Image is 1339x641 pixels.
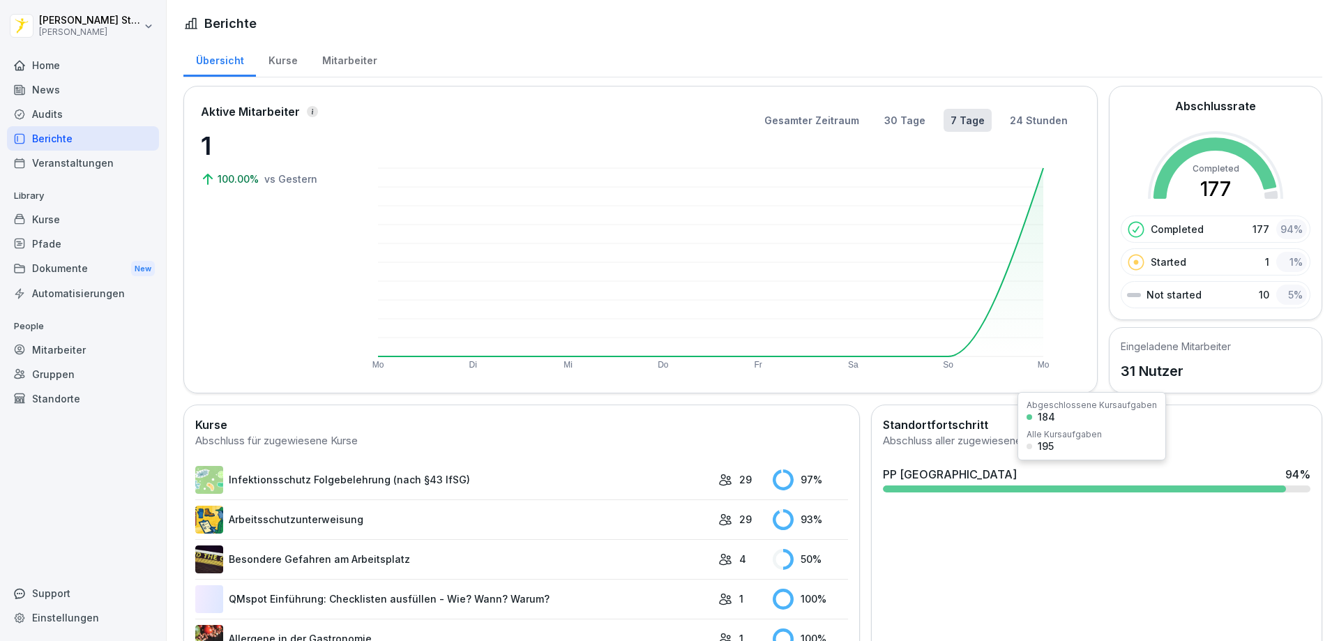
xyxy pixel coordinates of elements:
[1027,430,1102,439] div: Alle Kursaufgaben
[7,362,159,386] a: Gruppen
[1276,285,1307,305] div: 5 %
[39,15,141,27] p: [PERSON_NAME] Stambolov
[7,53,159,77] a: Home
[563,360,573,370] text: Mi
[739,552,746,566] p: 4
[1121,339,1231,354] h5: Eingeladene Mitarbeiter
[183,41,256,77] a: Übersicht
[7,207,159,232] a: Kurse
[1121,361,1231,382] p: 31 Nutzer
[1038,360,1050,370] text: Mo
[195,545,223,573] img: zq4t51x0wy87l3xh8s87q7rq.png
[943,360,953,370] text: So
[1265,255,1269,269] p: 1
[7,77,159,102] a: News
[1253,222,1269,236] p: 177
[773,509,848,530] div: 93 %
[7,256,159,282] div: Dokumente
[773,589,848,610] div: 100 %
[7,232,159,256] a: Pfade
[1038,442,1054,451] div: 195
[773,469,848,490] div: 97 %
[469,360,477,370] text: Di
[1285,466,1310,483] div: 94 %
[1003,109,1075,132] button: 24 Stunden
[7,256,159,282] a: DokumenteNew
[195,466,223,494] img: tgff07aey9ahi6f4hltuk21p.png
[7,185,159,207] p: Library
[739,472,752,487] p: 29
[1027,401,1157,409] div: Abgeschlossene Kursaufgaben
[7,605,159,630] a: Einstellungen
[204,14,257,33] h1: Berichte
[883,433,1310,449] div: Abschluss aller zugewiesenen Kurse pro Standort
[754,360,762,370] text: Fr
[7,338,159,362] a: Mitarbeiter
[195,585,711,613] a: QMspot Einführung: Checklisten ausfüllen - Wie? Wann? Warum?
[131,261,155,277] div: New
[195,433,848,449] div: Abschluss für zugewiesene Kurse
[310,41,389,77] a: Mitarbeiter
[1276,219,1307,239] div: 94 %
[218,172,262,186] p: 100.00%
[848,360,858,370] text: Sa
[1038,412,1055,422] div: 184
[195,506,223,534] img: bgsrfyvhdm6180ponve2jajk.png
[658,360,669,370] text: Do
[1151,222,1204,236] p: Completed
[883,466,1017,483] div: PP [GEOGRAPHIC_DATA]
[944,109,992,132] button: 7 Tage
[372,360,384,370] text: Mo
[773,549,848,570] div: 50 %
[39,27,141,37] p: [PERSON_NAME]
[264,172,317,186] p: vs Gestern
[256,41,310,77] a: Kurse
[7,102,159,126] a: Audits
[195,416,848,433] h2: Kurse
[1276,252,1307,272] div: 1 %
[739,591,743,606] p: 1
[877,109,932,132] button: 30 Tage
[195,466,711,494] a: Infektionsschutz Folgebelehrung (nach §43 IfSG)
[739,512,752,527] p: 29
[1175,98,1256,114] h2: Abschlussrate
[757,109,866,132] button: Gesamter Zeitraum
[877,460,1316,498] a: PP [GEOGRAPHIC_DATA]94%
[201,103,300,120] p: Aktive Mitarbeiter
[1151,255,1186,269] p: Started
[195,506,711,534] a: Arbeitsschutzunterweisung
[883,416,1310,433] h2: Standortfortschritt
[7,581,159,605] div: Support
[201,127,340,165] p: 1
[1259,287,1269,302] p: 10
[7,281,159,306] a: Automatisierungen
[1147,287,1202,302] p: Not started
[7,151,159,175] a: Veranstaltungen
[7,386,159,411] a: Standorte
[7,315,159,338] p: People
[195,545,711,573] a: Besondere Gefahren am Arbeitsplatz
[7,126,159,151] a: Berichte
